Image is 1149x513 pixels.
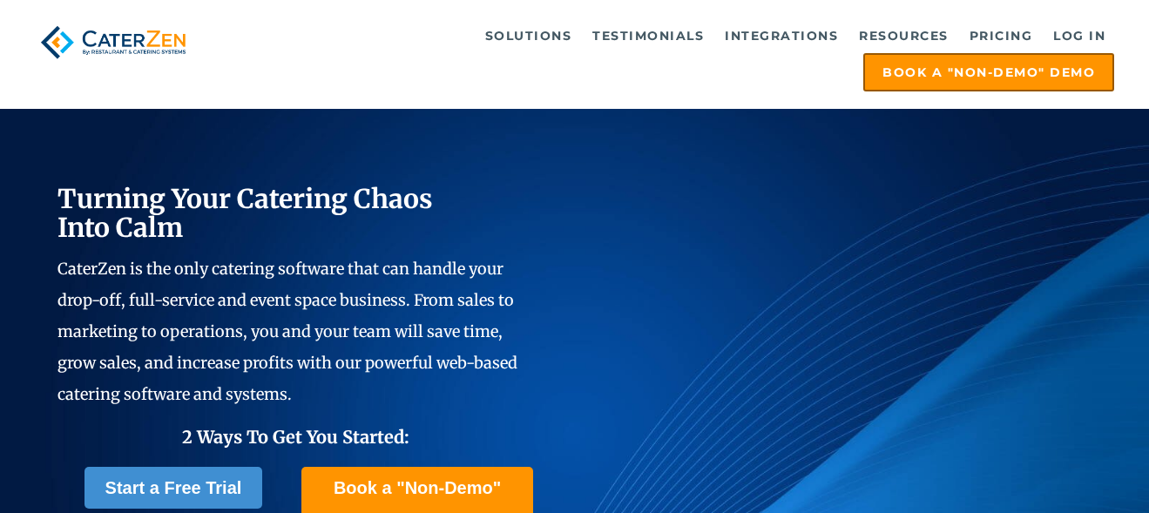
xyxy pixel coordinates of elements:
[476,18,581,53] a: Solutions
[182,426,409,448] span: 2 Ways To Get You Started:
[584,18,713,53] a: Testimonials
[219,18,1114,91] div: Navigation Menu
[35,18,192,66] img: caterzen
[1044,18,1114,53] a: Log in
[850,18,957,53] a: Resources
[57,182,433,244] span: Turning Your Catering Chaos Into Calm
[961,18,1042,53] a: Pricing
[994,445,1130,494] iframe: Help widget launcher
[84,467,263,509] a: Start a Free Trial
[863,53,1114,91] a: Book a "Non-Demo" Demo
[716,18,847,53] a: Integrations
[57,259,517,404] span: CaterZen is the only catering software that can handle your drop-off, full-service and event spac...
